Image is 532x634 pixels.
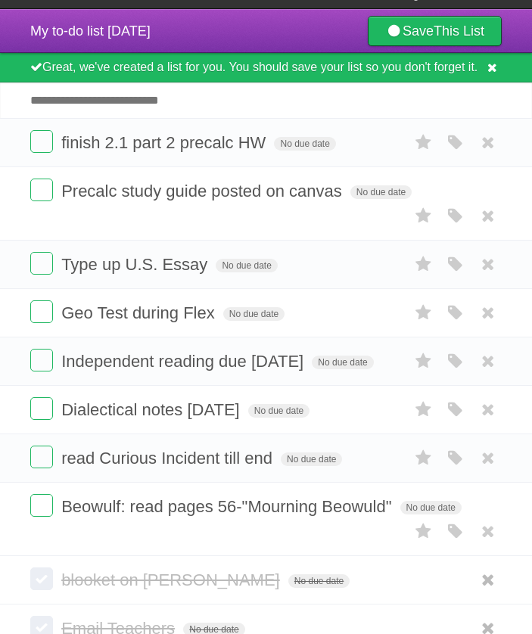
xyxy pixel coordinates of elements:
[30,179,53,201] label: Done
[61,255,211,274] span: Type up U.S. Essay
[61,133,269,152] span: finish 2.1 part 2 precalc HW
[368,16,502,46] a: SaveThis List
[409,349,438,374] label: Star task
[61,182,346,200] span: Precalc study guide posted on canvas
[409,204,438,228] label: Star task
[30,130,53,153] label: Done
[30,252,53,275] label: Done
[30,446,53,468] label: Done
[30,397,53,420] label: Done
[61,400,244,419] span: Dialectical notes [DATE]
[312,356,373,369] span: No due date
[350,185,412,199] span: No due date
[409,130,438,155] label: Star task
[409,252,438,277] label: Star task
[409,300,438,325] label: Star task
[409,397,438,422] label: Star task
[288,574,350,588] span: No due date
[400,501,462,514] span: No due date
[30,494,53,517] label: Done
[409,519,438,544] label: Star task
[281,452,342,466] span: No due date
[434,23,484,39] b: This List
[248,404,310,418] span: No due date
[61,449,276,468] span: read Curious Incident till end
[61,352,307,371] span: Independent reading due [DATE]
[223,307,285,321] span: No due date
[61,497,395,516] span: Beowulf: read pages 56-"Mourning Beowuld"
[274,137,335,151] span: No due date
[30,349,53,371] label: Done
[216,259,277,272] span: No due date
[30,567,53,590] label: Done
[61,570,284,589] span: blooket on [PERSON_NAME]
[409,446,438,471] label: Star task
[30,23,151,39] span: My to-do list [DATE]
[30,300,53,323] label: Done
[61,303,219,322] span: Geo Test during Flex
